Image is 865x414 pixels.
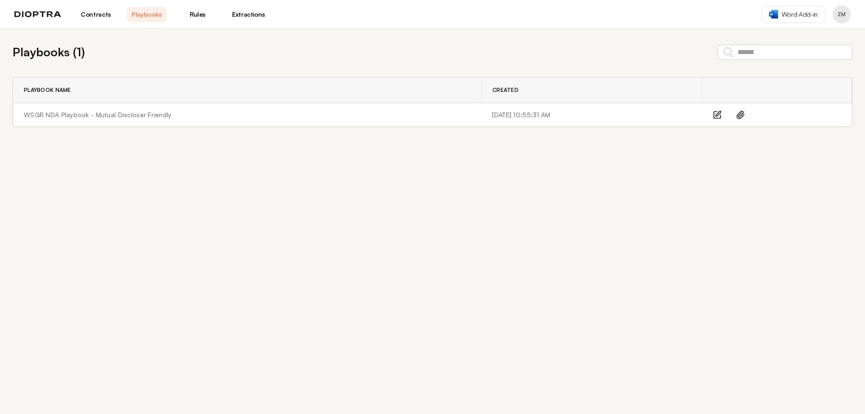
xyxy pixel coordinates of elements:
h2: Playbooks ( 1 ) [13,43,85,61]
span: Word Add-in [782,10,818,19]
td: [DATE] 10:55:31 AM [481,103,702,127]
a: Rules [178,7,218,22]
button: Profile menu [833,5,851,23]
img: word [769,10,778,18]
a: WSGR NDA Playbook - Mutual Discloser Friendly [24,110,172,119]
a: Word Add-in [761,6,825,23]
span: Playbook Name [24,86,71,94]
a: Playbooks [127,7,167,22]
a: Contracts [76,7,116,22]
a: Extractions [228,7,269,22]
span: Created [492,86,519,94]
img: logo [14,11,61,18]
